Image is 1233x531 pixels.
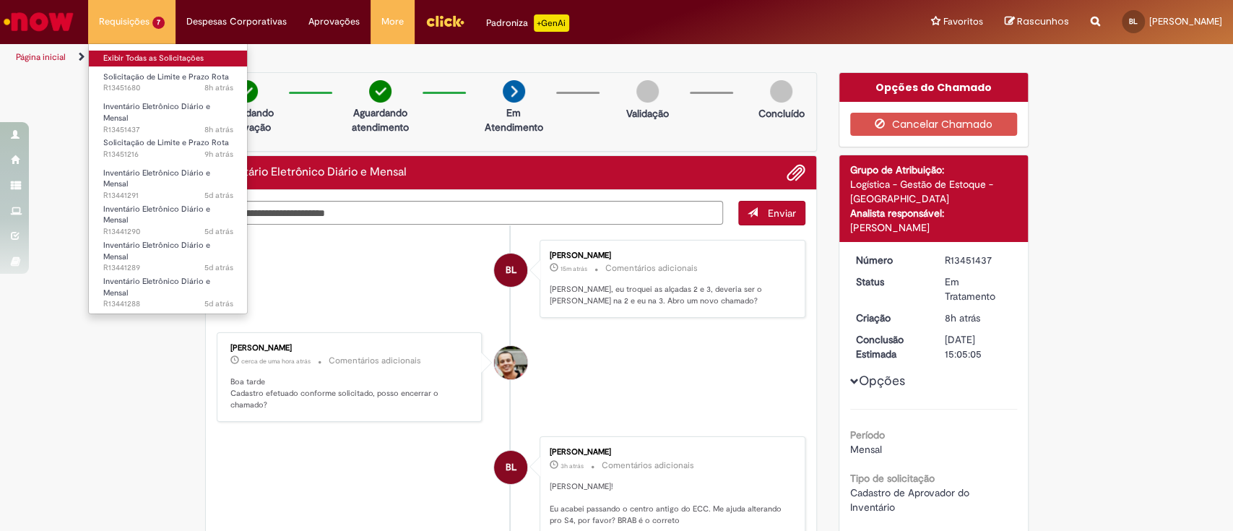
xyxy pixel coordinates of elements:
span: BL [506,253,516,288]
div: Thomas Menoncello Fernandes [494,346,527,379]
span: 8h atrás [945,311,980,324]
time: 27/08/2025 10:24:02 [204,124,233,135]
span: R13451216 [103,149,233,160]
a: Aberto R13451437 : Inventário Eletrônico Diário e Mensal [89,99,248,130]
a: Aberto R13441291 : Inventário Eletrônico Diário e Mensal [89,165,248,197]
div: [PERSON_NAME] [230,344,471,353]
p: Aguardando atendimento [345,105,415,134]
a: Aberto R13441288 : Inventário Eletrônico Diário e Mensal [89,274,248,305]
button: Cancelar Chamado [850,113,1017,136]
a: Página inicial [16,51,66,63]
div: [PERSON_NAME] [550,251,790,260]
span: 5d atrás [204,262,233,273]
span: R13441288 [103,298,233,310]
a: Aberto R13441290 : Inventário Eletrônico Diário e Mensal [89,202,248,233]
b: Período [850,428,885,441]
span: 8h atrás [204,124,233,135]
span: Cadastro de Aprovador do Inventário [850,486,972,514]
h2: Inventário Eletrônico Diário e Mensal Histórico de tíquete [217,166,407,179]
time: 27/08/2025 10:24:01 [945,311,980,324]
dt: Conclusão Estimada [845,332,934,361]
a: Aberto R13451216 : Solicitação de Limite e Prazo Rota [89,135,248,162]
p: [PERSON_NAME]! Eu acabei passando o centro antigo do ECC. Me ajuda alterando pro S4, por favor? B... [550,481,790,527]
time: 22/08/2025 18:50:21 [204,262,233,273]
div: [PERSON_NAME] [850,220,1017,235]
span: 5d atrás [204,190,233,201]
span: 5d atrás [204,226,233,237]
span: cerca de uma hora atrás [241,357,311,366]
a: Aberto R13451680 : Solicitação de Limite e Prazo Rota [89,69,248,96]
img: click_logo_yellow_360x200.png [425,10,464,32]
time: 27/08/2025 10:56:48 [204,82,233,93]
ul: Trilhas de página [11,44,811,71]
time: 27/08/2025 18:22:52 [561,264,587,273]
a: Rascunhos [1005,15,1069,29]
span: 5d atrás [204,298,233,309]
span: Solicitação de Limite e Prazo Rota [103,137,229,148]
div: Bruna Vaz De Souza Lima [494,254,527,287]
span: Despesas Corporativas [186,14,287,29]
div: Em Tratamento [945,275,1012,303]
p: +GenAi [534,14,569,32]
span: Rascunhos [1017,14,1069,28]
img: ServiceNow [1,7,76,36]
span: Inventário Eletrônico Diário e Mensal [103,101,210,124]
span: Inventário Eletrônico Diário e Mensal [103,276,210,298]
div: Bruna Vaz De Souza Lima [494,451,527,484]
span: Aprovações [308,14,360,29]
ul: Requisições [88,43,248,314]
span: Mensal [850,443,882,456]
img: check-circle-green.png [369,80,391,103]
span: 15m atrás [561,264,587,273]
small: Comentários adicionais [605,262,698,275]
img: img-circle-grey.png [770,80,792,103]
p: Em Atendimento [479,105,549,134]
time: 27/08/2025 09:52:44 [204,149,233,160]
button: Enviar [738,201,805,225]
small: Comentários adicionais [602,459,694,472]
span: [PERSON_NAME] [1149,15,1222,27]
span: More [381,14,404,29]
span: 3h atrás [561,462,584,470]
span: Inventário Eletrônico Diário e Mensal [103,240,210,262]
p: [PERSON_NAME], eu troquei as alçadas 2 e 3, deveria ser o [PERSON_NAME] na 2 e eu na 3. Abro um n... [550,284,790,306]
span: 8h atrás [204,82,233,93]
div: Padroniza [486,14,569,32]
textarea: Digite sua mensagem aqui... [217,201,724,225]
span: R13451437 [103,124,233,136]
div: 27/08/2025 10:24:01 [945,311,1012,325]
dt: Criação [845,311,934,325]
b: Tipo de solicitação [850,472,935,485]
div: Logística - Gestão de Estoque - [GEOGRAPHIC_DATA] [850,177,1017,206]
p: Validação [626,106,669,121]
div: Opções do Chamado [839,73,1028,102]
div: Analista responsável: [850,206,1017,220]
span: R13441290 [103,226,233,238]
p: Boa tarde Cadastro efetuado conforme solicitado, posso encerrar o chamado? [230,376,471,410]
div: Grupo de Atribuição: [850,163,1017,177]
span: Solicitação de Limite e Prazo Rota [103,72,229,82]
dt: Status [845,275,934,289]
p: Concluído [758,106,804,121]
img: arrow-next.png [503,80,525,103]
span: R13441291 [103,190,233,202]
div: [PERSON_NAME] [550,448,790,457]
span: Requisições [99,14,150,29]
span: Inventário Eletrônico Diário e Mensal [103,204,210,226]
span: 7 [152,17,165,29]
span: Enviar [768,207,796,220]
time: 27/08/2025 17:14:43 [241,357,311,366]
span: BL [506,450,516,485]
span: BL [1129,17,1138,26]
time: 22/08/2025 18:50:24 [204,226,233,237]
span: R13441289 [103,262,233,274]
span: R13451680 [103,82,233,94]
span: 9h atrás [204,149,233,160]
small: Comentários adicionais [329,355,421,367]
img: img-circle-grey.png [636,80,659,103]
a: Aberto R13441289 : Inventário Eletrônico Diário e Mensal [89,238,248,269]
time: 22/08/2025 18:50:29 [204,190,233,201]
div: [DATE] 15:05:05 [945,332,1012,361]
a: Exibir Todas as Solicitações [89,51,248,66]
time: 27/08/2025 15:53:34 [561,462,584,470]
